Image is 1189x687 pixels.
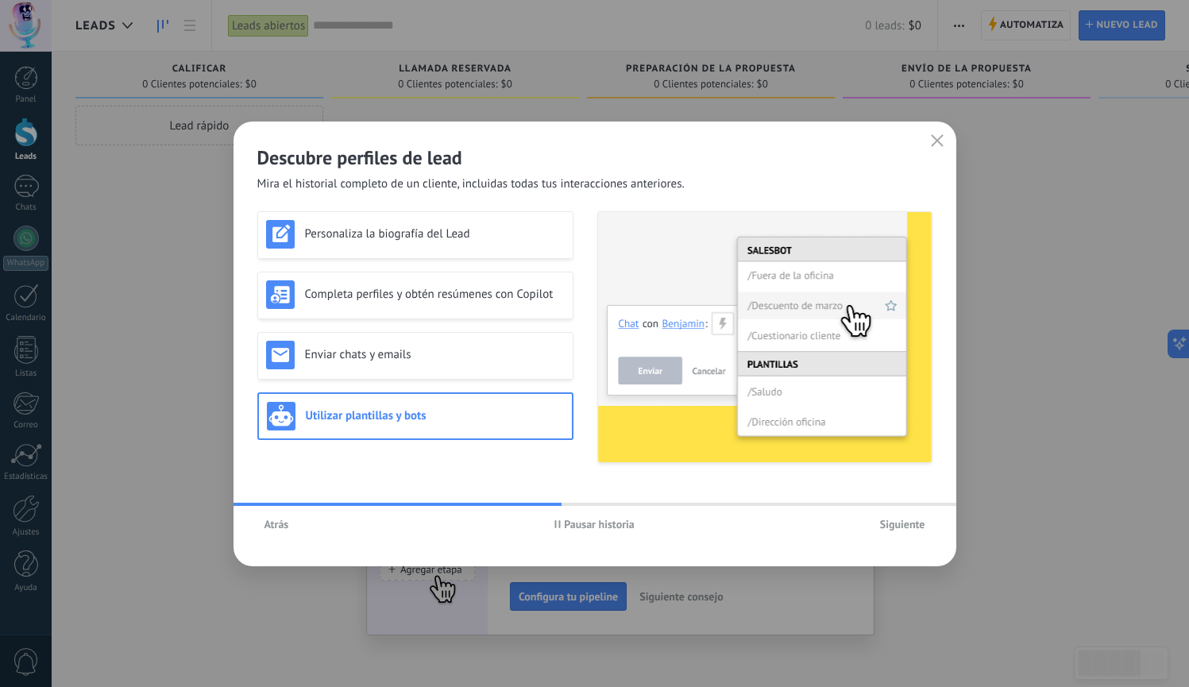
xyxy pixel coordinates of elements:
span: Siguiente [880,519,925,530]
button: Atrás [257,512,296,536]
h3: Completa perfiles y obtén resúmenes con Copilot [305,287,565,302]
button: Pausar historia [547,512,642,536]
h3: Enviar chats y emails [305,347,565,362]
h3: Personaliza la biografía del Lead [305,226,565,241]
span: Pausar historia [564,519,635,530]
h2: Descubre perfiles de lead [257,145,932,170]
h3: Utilizar plantillas y bots [306,408,564,423]
button: Siguiente [873,512,932,536]
span: Atrás [264,519,289,530]
span: Mira el historial completo de un cliente, incluidas todas tus interacciones anteriores. [257,176,685,192]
